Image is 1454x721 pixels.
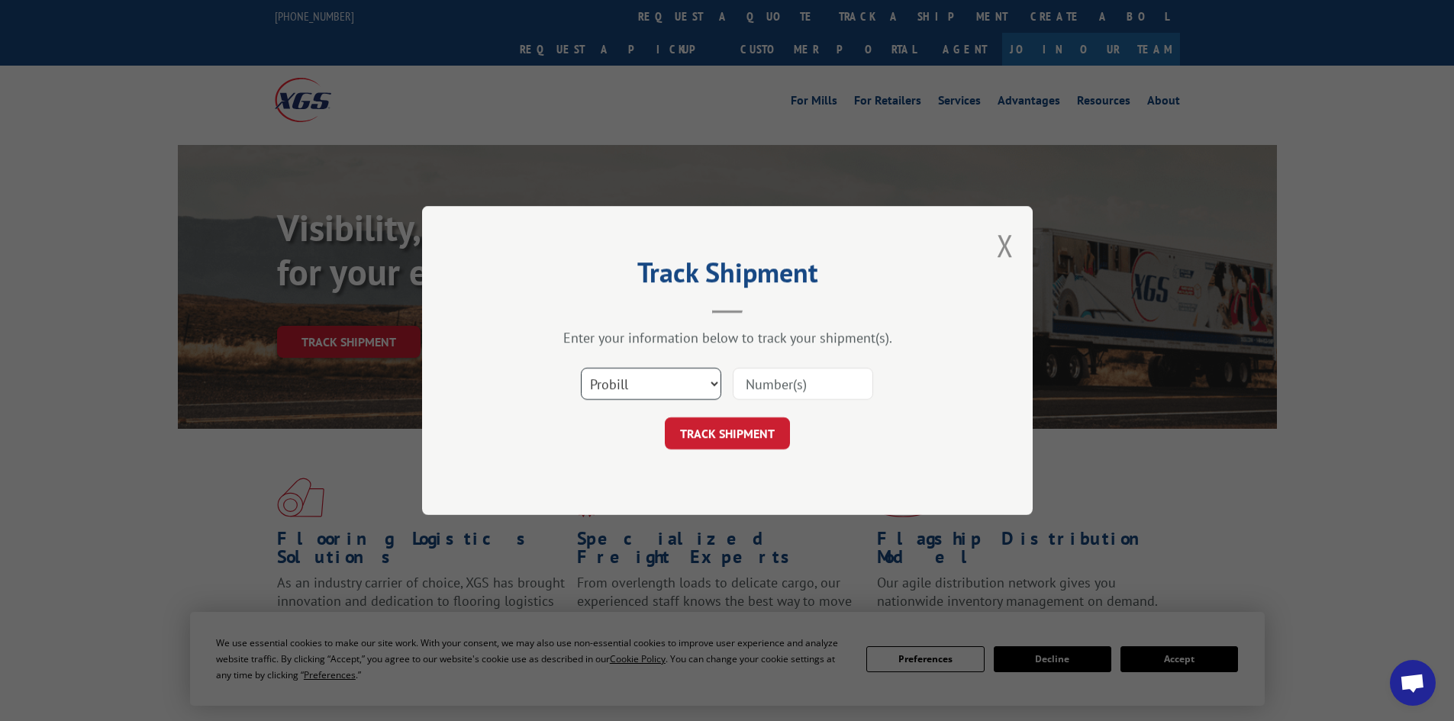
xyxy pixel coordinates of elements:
button: TRACK SHIPMENT [665,417,790,449]
div: Enter your information below to track your shipment(s). [498,329,956,346]
button: Close modal [997,225,1014,266]
input: Number(s) [733,368,873,400]
div: Open chat [1390,660,1436,706]
h2: Track Shipment [498,262,956,291]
